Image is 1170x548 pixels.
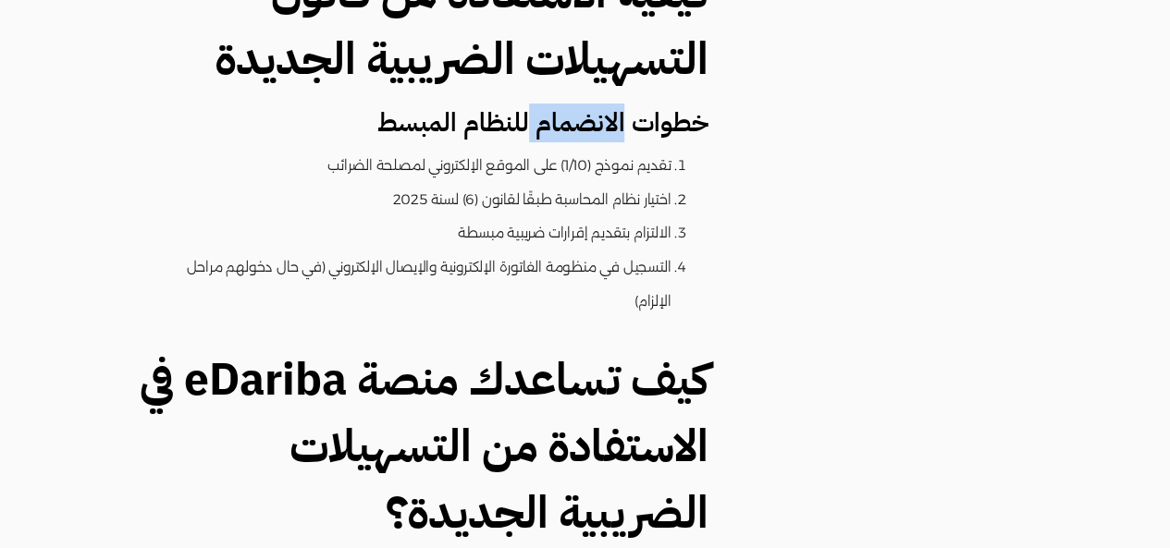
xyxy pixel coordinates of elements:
[131,106,708,140] h3: خطوات الانضمام للنظام المبسط
[166,149,671,183] li: تقديم نموذج (1/10) على الموقع الإلكتروني لمصلحة الضرائب
[166,250,671,319] li: التسجيل في منظومة الفاتورة الإلكترونية والإيصال الإلكتروني (في حال دخولهم مراحل الإلزام)
[131,347,708,546] h2: كيف تساعدك منصة eDariba في الاستفادة من التسهيلات الضريبية الجديدة؟
[166,183,671,217] li: اختيار نظام المحاسبة طبقًا لقانون (6) لسنة 2025
[166,216,671,250] li: الالتزام بتقديم إقرارات ضريبية مبسطة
